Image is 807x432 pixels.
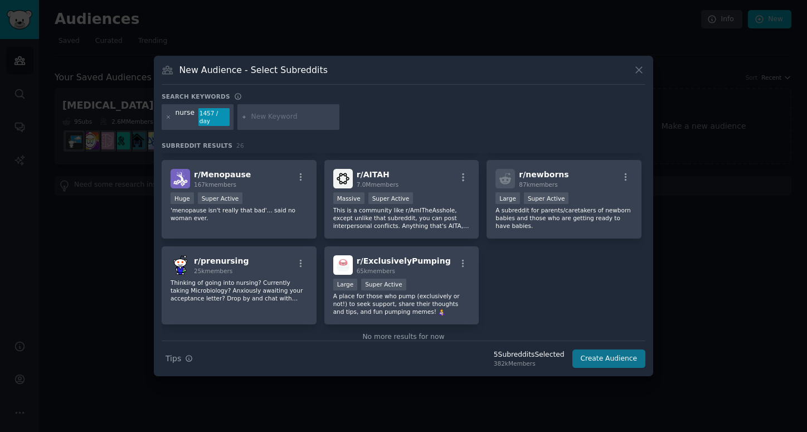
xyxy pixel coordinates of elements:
[194,268,232,274] span: 25k members
[179,64,328,76] h3: New Audience - Select Subreddits
[171,206,308,222] p: 'menopause isn't really that bad'... said no woman ever.
[333,255,353,275] img: ExclusivelyPumping
[198,192,243,204] div: Super Active
[171,255,190,275] img: prenursing
[357,256,451,265] span: r/ ExclusivelyPumping
[495,206,633,230] p: A subreddit for parents/caretakers of newborn babies and those who are getting ready to have babies.
[171,279,308,302] p: Thinking of going into nursing? Currently taking Microbiology? Anxiously awaiting your acceptance...
[519,181,557,188] span: 87k members
[494,360,565,367] div: 382k Members
[171,192,194,204] div: Huge
[361,279,406,290] div: Super Active
[494,350,565,360] div: 5 Subreddit s Selected
[236,142,244,149] span: 26
[198,108,230,126] div: 1457 / day
[333,292,470,315] p: A place for those who pump (exclusively or not!) to seek support, share their thoughts and tips, ...
[162,332,645,342] div: No more results for now
[251,112,336,122] input: New Keyword
[162,349,197,368] button: Tips
[333,192,364,204] div: Massive
[333,206,470,230] p: This is a community like r/AmITheAsshole, except unlike that subreddit, you can post interpersona...
[162,142,232,149] span: Subreddit Results
[194,170,251,179] span: r/ Menopause
[333,279,358,290] div: Large
[357,170,390,179] span: r/ AITAH
[524,192,569,204] div: Super Active
[495,192,520,204] div: Large
[194,181,236,188] span: 167k members
[572,350,646,368] button: Create Audience
[171,169,190,188] img: Menopause
[194,256,249,265] span: r/ prenursing
[368,192,414,204] div: Super Active
[333,169,353,188] img: AITAH
[176,108,195,126] div: nurse
[162,93,230,100] h3: Search keywords
[166,353,181,365] span: Tips
[357,181,399,188] span: 7.0M members
[519,170,568,179] span: r/ newborns
[357,268,395,274] span: 65k members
